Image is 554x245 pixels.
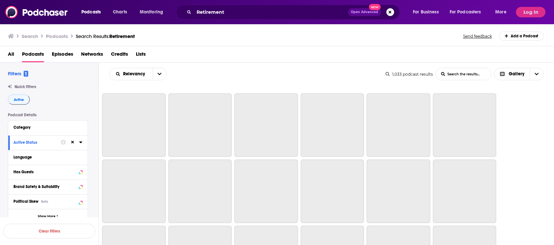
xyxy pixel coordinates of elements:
button: Active Status [13,138,61,146]
h2: Choose List sort [109,68,167,80]
span: 1 [24,71,28,77]
div: Beta [41,199,48,204]
span: Quick Filters [14,85,36,89]
button: open menu [110,72,153,76]
p: Podcast Details [8,113,88,117]
span: For Business [413,8,439,17]
button: Log In [516,7,545,17]
button: open menu [135,7,172,17]
h3: Podcasts [46,33,68,39]
button: Brand Safety & Suitability [13,182,82,191]
a: Credits [111,49,128,62]
button: Category [13,123,82,131]
a: Charts [109,7,131,17]
a: Podcasts [22,49,44,62]
div: Search podcasts, credits, & more... [182,5,406,20]
button: Clear Filters [3,224,95,238]
button: Show More [8,209,88,224]
button: Political SkewBeta [13,197,82,205]
span: Podcasts [81,8,101,17]
span: Monitoring [140,8,163,17]
button: Open AdvancedNew [348,8,381,16]
button: open menu [445,7,491,17]
span: Charts [113,8,127,17]
div: 1,033 podcast results [386,72,433,77]
button: Active [8,94,30,105]
div: Language [13,155,78,160]
button: Choose View [494,68,544,80]
button: open menu [491,7,515,17]
a: All [8,49,14,62]
h2: Filters [8,70,28,77]
span: Political Skew [13,199,38,204]
div: Active Status [13,140,56,145]
span: Active [14,98,24,102]
span: Gallery [509,72,524,76]
span: For Podcasters [450,8,481,17]
span: Open Advanced [351,10,378,14]
a: Search Results:Retirement [76,33,135,39]
button: open menu [408,7,447,17]
button: Language [13,153,82,161]
div: Brand Safety & Suitability [13,184,77,189]
a: Episodes [52,49,73,62]
div: Has Guests [13,170,77,174]
button: open menu [153,68,166,80]
div: Search Results: [76,33,135,39]
a: Add a Podcast [499,31,544,41]
div: Category [13,125,78,130]
a: Networks [81,49,103,62]
span: Show More [38,215,55,218]
img: Podchaser - Follow, Share and Rate Podcasts [5,6,68,18]
button: Has Guests [13,168,82,176]
span: New [369,4,381,10]
button: open menu [77,7,109,17]
a: Lists [136,49,146,62]
span: Relevancy [123,72,147,76]
input: Search podcasts, credits, & more... [194,7,348,17]
span: More [495,8,506,17]
button: Send feedback [461,33,494,39]
h3: Search [22,33,38,39]
span: Retirement [109,33,135,39]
